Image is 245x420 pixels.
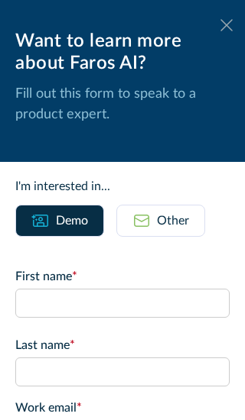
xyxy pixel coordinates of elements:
div: I'm interested in... [15,177,230,195]
label: First name [15,267,230,286]
label: Last name [15,336,230,354]
label: Work email [15,399,230,417]
div: Want to learn more about Faros AI? [15,31,230,75]
div: Demo [56,212,88,230]
p: Fill out this form to speak to a product expert. [15,84,230,125]
div: Other [157,212,189,230]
